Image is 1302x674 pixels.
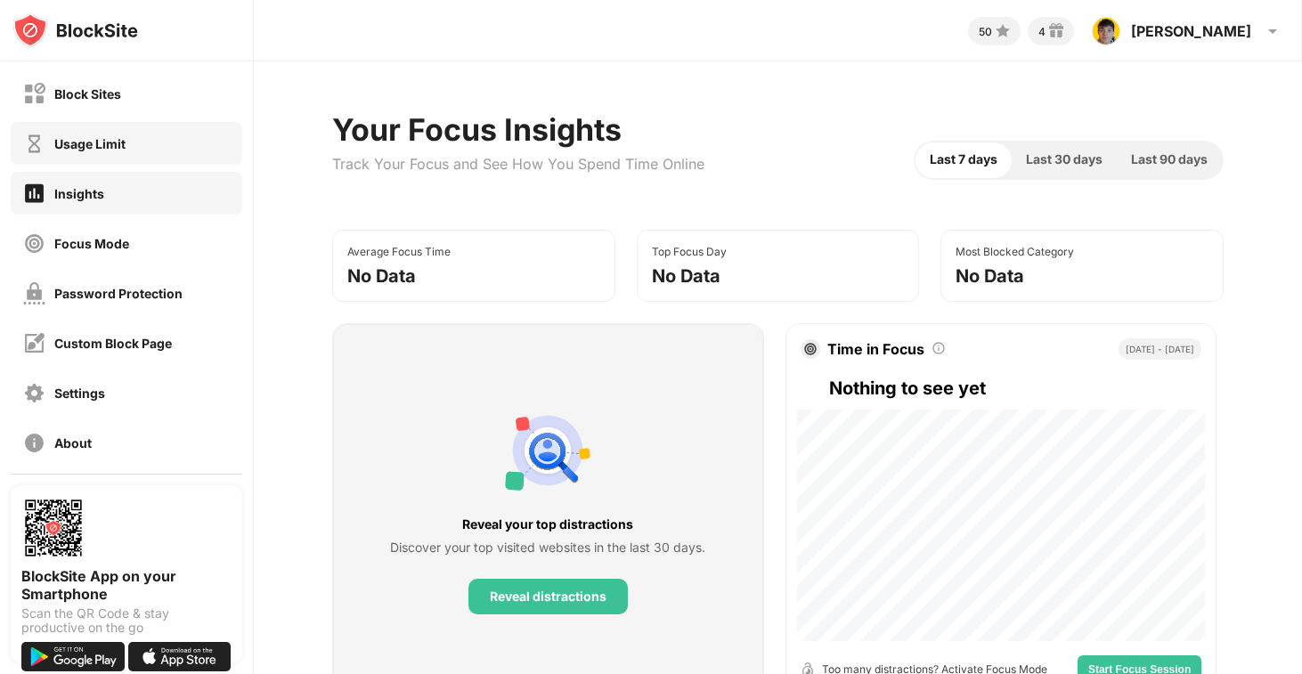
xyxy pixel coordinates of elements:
[128,642,232,671] img: download-on-the-app-store.svg
[12,12,138,48] img: logo-blocksite.svg
[23,83,45,105] img: block-off.svg
[23,182,45,205] img: insights-on.svg
[54,435,92,451] div: About
[23,282,45,305] img: password-protection-off.svg
[54,86,121,102] div: Block Sites
[1131,22,1251,40] div: [PERSON_NAME]
[332,155,704,173] div: Track Your Focus and See How You Spend Time Online
[21,567,232,603] div: BlockSite App on your Smartphone
[979,25,992,38] div: 50
[21,642,125,671] img: get-it-on-google-play.svg
[829,374,1202,402] div: Nothing to see yet
[54,336,172,351] div: Custom Block Page
[992,20,1013,42] img: points-small.svg
[804,343,817,355] img: target.svg
[1119,338,1201,360] div: [DATE] - [DATE]
[347,245,451,258] div: Average Focus Time
[54,286,183,301] div: Password Protection
[930,150,997,169] span: Last 7 days
[490,589,606,604] div: Reveal distractions
[332,111,704,148] div: Your Focus Insights
[1131,150,1208,169] span: Last 90 days
[23,133,45,155] img: time-usage-off.svg
[23,332,45,354] img: customize-block-page-off.svg
[956,265,1024,287] div: No Data
[1046,20,1067,42] img: reward-small.svg
[23,232,45,255] img: focus-off.svg
[54,236,129,251] div: Focus Mode
[54,186,104,201] div: Insights
[652,265,720,287] div: No Data
[505,408,590,493] img: personal-suggestions.svg
[827,340,924,358] div: Time in Focus
[1026,150,1103,169] span: Last 30 days
[956,245,1074,258] div: Most Blocked Category
[1092,17,1120,45] img: ACg8ocKQv6YTyIXmSKN7-Ydb4UBHZu860sNv5g7L3EomWq5SR7Q2880ysw=s96-c
[932,341,946,355] img: tooltip.svg
[347,265,416,287] div: No Data
[390,515,705,534] div: Reveal your top distractions
[23,432,45,454] img: about-off.svg
[21,606,232,635] div: Scan the QR Code & stay productive on the go
[21,496,85,560] img: options-page-qr-code.png
[54,386,105,401] div: Settings
[1038,25,1046,38] div: 4
[23,382,45,404] img: settings-off.svg
[54,136,126,151] div: Usage Limit
[390,538,705,557] div: Discover your top visited websites in the last 30 days.
[652,245,727,258] div: Top Focus Day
